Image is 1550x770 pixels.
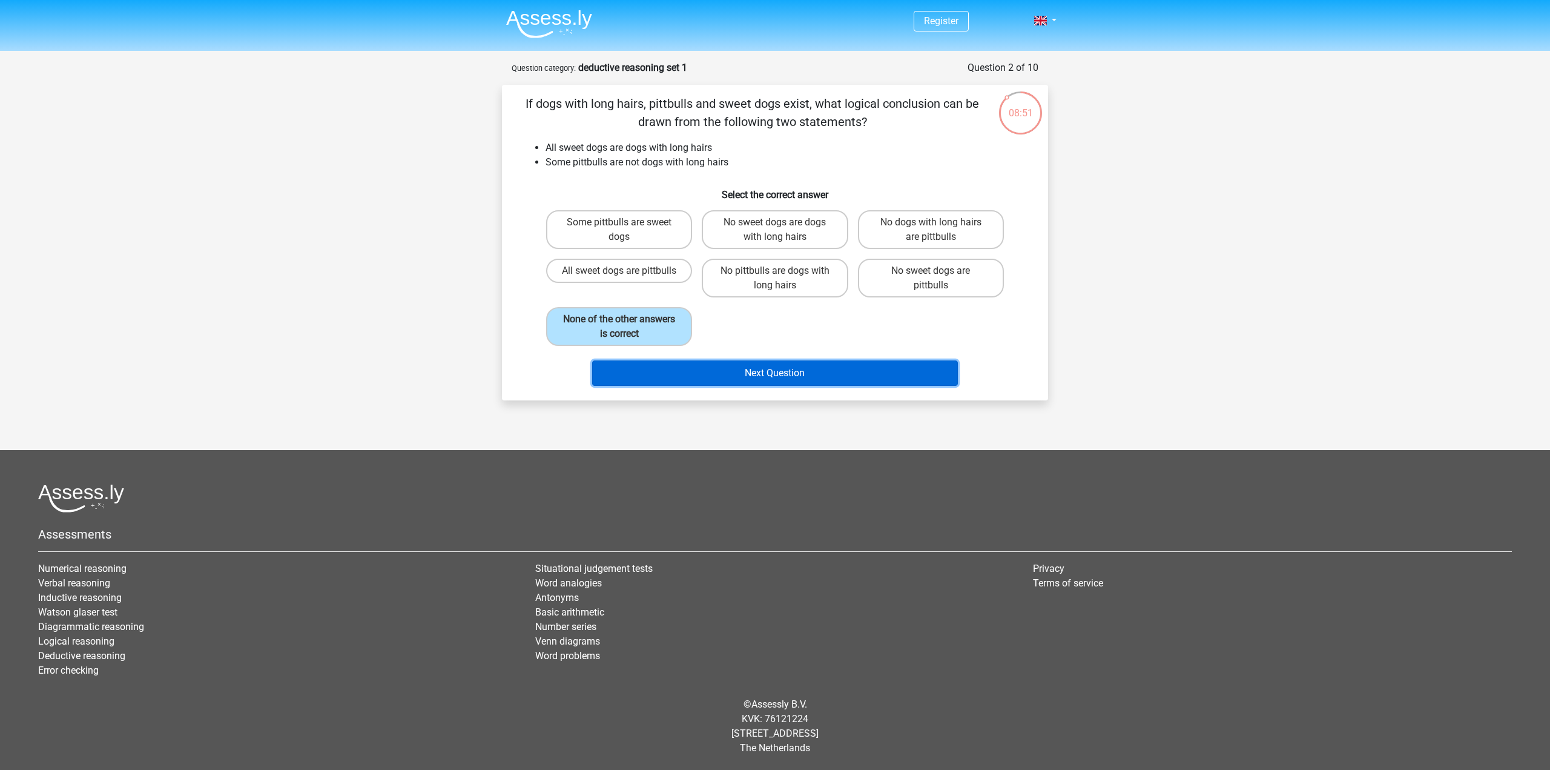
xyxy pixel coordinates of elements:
[546,259,692,283] label: All sweet dogs are pittbulls
[998,90,1043,121] div: 08:51
[968,61,1038,75] div: Question 2 of 10
[535,621,596,632] a: Number series
[512,64,576,73] small: Question category:
[29,688,1521,765] div: © KVK: 76121224 [STREET_ADDRESS] The Netherlands
[1033,563,1064,574] a: Privacy
[38,650,125,662] a: Deductive reasoning
[38,563,127,574] a: Numerical reasoning
[38,577,110,589] a: Verbal reasoning
[1033,577,1103,589] a: Terms of service
[38,665,99,676] a: Error checking
[535,650,600,662] a: Word problems
[38,527,1512,542] h5: Assessments
[521,95,983,131] p: If dogs with long hairs, pittbulls and sweet dogs exist, what logical conclusion can be drawn fro...
[38,636,114,647] a: Logical reasoning
[38,592,122,603] a: Inductive reasoning
[751,699,807,710] a: Assessly B.V.
[546,155,1029,170] li: Some pittbulls are not dogs with long hairs
[858,210,1004,249] label: No dogs with long hairs are pittbulls
[546,141,1029,155] li: All sweet dogs are dogs with long hairs
[535,577,602,589] a: Word analogies
[506,10,592,38] img: Assessly
[858,259,1004,297] label: No sweet dogs are pittbulls
[546,210,692,249] label: Some pittbulls are sweet dogs
[38,606,117,618] a: Watson glaser test
[546,307,692,346] label: None of the other answers is correct
[535,563,653,574] a: Situational judgement tests
[535,606,604,618] a: Basic arithmetic
[521,179,1029,201] h6: Select the correct answer
[702,259,848,297] label: No pittbulls are dogs with long hairs
[924,15,958,27] a: Register
[38,484,124,513] img: Assessly logo
[578,62,687,73] strong: deductive reasoning set 1
[702,210,848,249] label: No sweet dogs are dogs with long hairs
[38,621,144,632] a: Diagrammatic reasoning
[592,360,958,386] button: Next Question
[535,636,600,647] a: Venn diagrams
[535,592,579,603] a: Antonyms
